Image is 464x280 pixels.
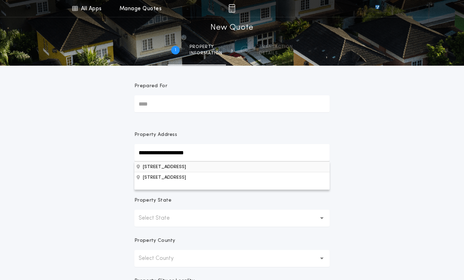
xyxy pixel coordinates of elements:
button: Select County [134,250,330,267]
input: Prepared For [134,95,330,112]
p: Prepared For [134,83,167,90]
p: Property County [134,237,175,244]
button: Property Address[STREET_ADDRESS] [134,161,330,172]
button: Property Address[STREET_ADDRESS] [134,172,330,183]
p: Property State [134,197,172,204]
span: Property [190,44,222,50]
h2: 2 [244,47,246,53]
h1: New Quote [210,22,254,34]
p: Select State [139,214,181,222]
p: Select County [139,254,185,263]
img: img [228,4,235,13]
p: Property Address [134,131,330,138]
button: Select State [134,210,330,227]
span: details [259,50,293,56]
h2: 1 [175,47,176,53]
img: vs-icon [362,5,392,12]
span: Transaction [259,44,293,50]
span: information [190,50,222,56]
